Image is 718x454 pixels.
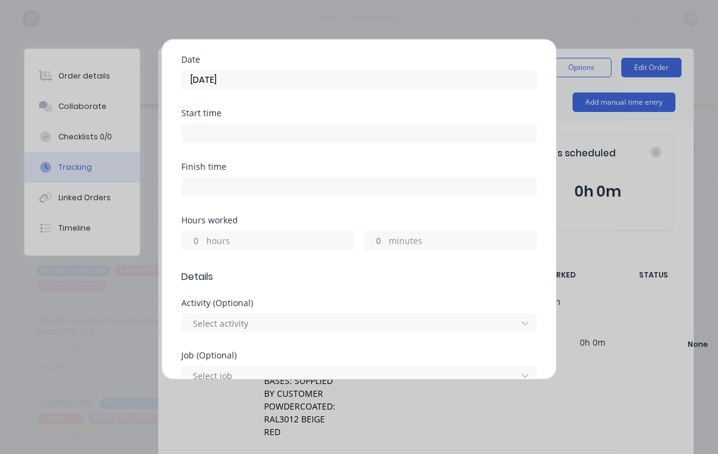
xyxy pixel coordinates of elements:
[181,162,537,171] div: Finish time
[181,351,537,360] div: Job (Optional)
[181,299,537,307] div: Activity (Optional)
[182,231,203,250] input: 0
[364,231,386,250] input: 0
[181,55,537,64] div: Date
[206,234,354,250] label: hours
[181,216,537,225] div: Hours worked
[181,109,537,117] div: Start time
[181,270,537,284] span: Details
[389,234,536,250] label: minutes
